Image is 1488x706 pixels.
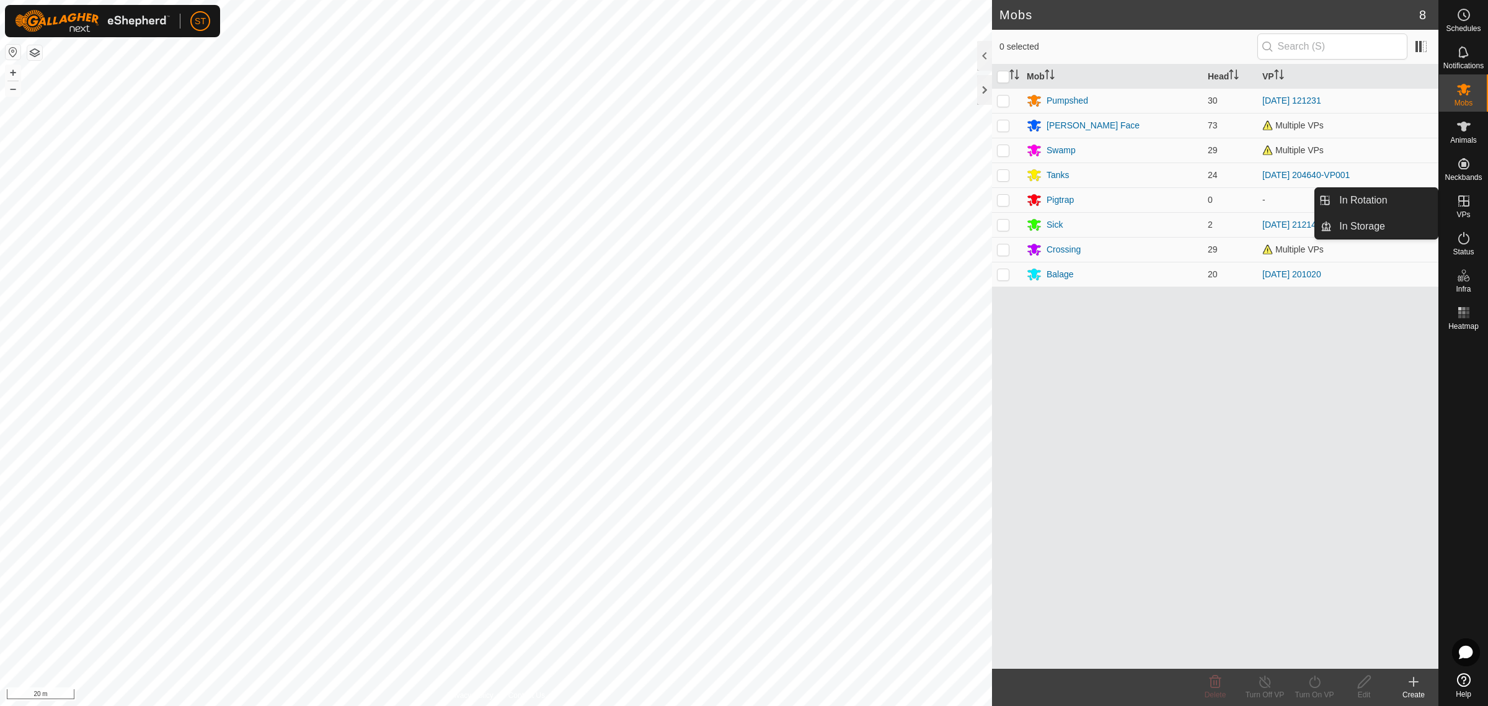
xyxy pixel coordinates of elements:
div: Tanks [1047,169,1069,182]
div: Create [1389,689,1438,700]
button: – [6,81,20,96]
button: Map Layers [27,45,42,60]
span: 20 [1208,269,1218,279]
p-sorticon: Activate to sort [1009,71,1019,81]
p-sorticon: Activate to sort [1274,71,1284,81]
span: VPs [1456,211,1470,218]
span: ST [195,15,206,28]
a: In Storage [1332,214,1438,239]
a: Contact Us [508,690,545,701]
span: Schedules [1446,25,1481,32]
a: Help [1439,668,1488,703]
input: Search (S) [1257,34,1407,60]
span: Heatmap [1448,323,1479,330]
a: Privacy Policy [447,690,494,701]
div: Swamp [1047,144,1076,157]
span: 0 selected [999,40,1257,53]
h2: Mobs [999,7,1419,22]
a: In Rotation [1332,188,1438,213]
span: 30 [1208,96,1218,105]
span: Neckbands [1445,174,1482,181]
div: [PERSON_NAME] Face [1047,119,1140,132]
span: Status [1453,248,1474,256]
li: In Rotation [1315,188,1438,213]
th: Head [1203,65,1257,89]
span: Infra [1456,285,1471,293]
div: Sick [1047,218,1063,231]
span: 73 [1208,120,1218,130]
span: 24 [1208,170,1218,180]
span: Help [1456,690,1471,698]
div: Edit [1339,689,1389,700]
li: In Storage [1315,214,1438,239]
div: Crossing [1047,243,1081,256]
span: 29 [1208,145,1218,155]
span: Animals [1450,136,1477,144]
span: In Storage [1339,219,1385,234]
p-sorticon: Activate to sort [1045,71,1055,81]
span: Delete [1205,690,1226,699]
img: Gallagher Logo [15,10,170,32]
span: 8 [1419,6,1426,24]
span: Multiple VPs [1262,244,1324,254]
div: Pigtrap [1047,194,1074,207]
button: Reset Map [6,45,20,60]
span: Notifications [1443,62,1484,69]
span: 0 [1208,195,1213,205]
a: [DATE] 204640-VP001 [1262,170,1350,180]
span: 2 [1208,220,1213,230]
p-sorticon: Activate to sort [1229,71,1239,81]
div: Balage [1047,268,1074,281]
span: Multiple VPs [1262,145,1324,155]
a: [DATE] 121231 [1262,96,1321,105]
span: In Rotation [1339,193,1387,208]
th: VP [1257,65,1438,89]
div: Turn Off VP [1240,689,1290,700]
span: Multiple VPs [1262,120,1324,130]
a: [DATE] 212140-VP001 [1262,220,1350,230]
div: Pumpshed [1047,94,1088,107]
a: [DATE] 201020 [1262,269,1321,279]
span: 29 [1208,244,1218,254]
td: - [1257,187,1438,212]
span: Mobs [1455,99,1472,107]
div: Turn On VP [1290,689,1339,700]
button: + [6,65,20,80]
th: Mob [1022,65,1203,89]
